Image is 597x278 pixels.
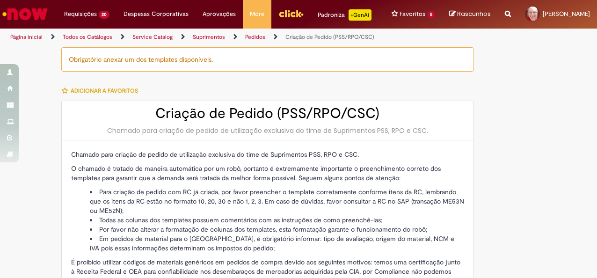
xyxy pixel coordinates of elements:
a: Página inicial [10,33,43,41]
span: More [250,9,264,19]
img: click_logo_yellow_360x200.png [278,7,304,21]
a: Service Catalog [132,33,173,41]
span: 5 [427,11,435,19]
span: Requisições [64,9,97,19]
a: Suprimentos [193,33,225,41]
p: +GenAi [349,9,371,21]
span: Adicionar a Favoritos [71,87,138,95]
p: Chamado para criação de pedido de utilização exclusiva do time de Suprimentos PSS, RPO e CSC. [71,150,464,159]
a: Rascunhos [449,10,491,19]
div: Chamado para criação de pedido de utilização exclusiva do time de Suprimentos PSS, RPO e CSC. [71,126,464,135]
button: Adicionar a Favoritos [61,81,143,101]
span: Aprovações [203,9,236,19]
p: O chamado é tratado de maneira automática por um robô, portanto é extremamente importante o preen... [71,164,464,183]
h2: Criação de Pedido (PSS/RPO/CSC) [71,106,464,121]
a: Todos os Catálogos [63,33,112,41]
span: Rascunhos [457,9,491,18]
img: ServiceNow [1,5,49,23]
div: Obrigatório anexar um dos templates disponíveis. [61,47,474,72]
li: Por favor não alterar a formatação de colunas dos templates, esta formatação garante o funcioname... [90,225,464,234]
span: 20 [99,11,109,19]
span: Despesas Corporativas [124,9,189,19]
span: Favoritos [400,9,425,19]
li: Todas as colunas dos templates possuem comentários com as instruções de como preenchê-las; [90,215,464,225]
span: [PERSON_NAME] [543,10,590,18]
li: Para criação de pedido com RC já criada, por favor preencher o template corretamente conforme ite... [90,187,464,215]
ul: Trilhas de página [7,29,391,46]
div: Padroniza [318,9,371,21]
a: Criação de Pedido (PSS/RPO/CSC) [285,33,374,41]
a: Pedidos [245,33,265,41]
li: Em pedidos de material para o [GEOGRAPHIC_DATA], é obrigatório informar: tipo de avaliação, orige... [90,234,464,253]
